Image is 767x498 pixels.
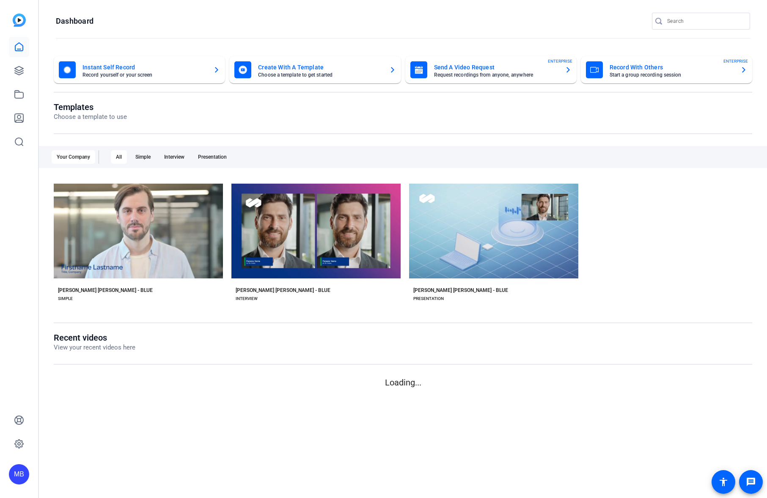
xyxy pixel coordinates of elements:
[111,150,127,164] div: All
[667,16,743,26] input: Search
[54,112,127,122] p: Choose a template to use
[746,477,756,487] mat-icon: message
[581,56,752,83] button: Record With OthersStart a group recording sessionENTERPRISE
[58,295,73,302] div: SIMPLE
[58,287,153,294] div: [PERSON_NAME] [PERSON_NAME] - BLUE
[54,376,752,389] p: Loading...
[610,62,734,72] mat-card-title: Record With Others
[718,477,729,487] mat-icon: accessibility
[258,62,382,72] mat-card-title: Create With A Template
[54,56,225,83] button: Instant Self RecordRecord yourself or your screen
[130,150,156,164] div: Simple
[434,72,558,77] mat-card-subtitle: Request recordings from anyone, anywhere
[54,102,127,112] h1: Templates
[236,287,330,294] div: [PERSON_NAME] [PERSON_NAME] - BLUE
[54,333,135,343] h1: Recent videos
[82,72,206,77] mat-card-subtitle: Record yourself or your screen
[236,295,258,302] div: INTERVIEW
[548,58,572,64] span: ENTERPRISE
[229,56,401,83] button: Create With A TemplateChoose a template to get started
[82,62,206,72] mat-card-title: Instant Self Record
[405,56,577,83] button: Send A Video RequestRequest recordings from anyone, anywhereENTERPRISE
[9,464,29,484] div: MB
[610,72,734,77] mat-card-subtitle: Start a group recording session
[258,72,382,77] mat-card-subtitle: Choose a template to get started
[723,58,748,64] span: ENTERPRISE
[413,287,508,294] div: [PERSON_NAME] [PERSON_NAME] - BLUE
[54,343,135,352] p: View your recent videos here
[434,62,558,72] mat-card-title: Send A Video Request
[13,14,26,27] img: blue-gradient.svg
[193,150,232,164] div: Presentation
[413,295,444,302] div: PRESENTATION
[56,16,93,26] h1: Dashboard
[52,150,95,164] div: Your Company
[159,150,190,164] div: Interview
